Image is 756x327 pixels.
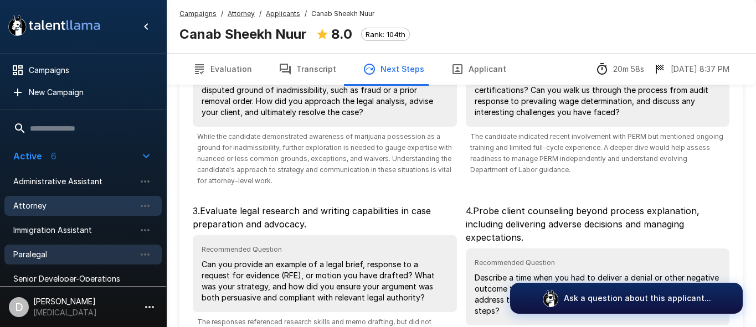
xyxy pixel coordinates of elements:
[475,272,721,316] p: Describe a time when you had to deliver a denial or other negative outcome to a client. How did y...
[179,54,265,85] button: Evaluation
[266,9,300,18] u: Applicants
[542,289,559,307] img: logo_glasses@2x.png
[228,9,255,18] u: Attorney
[202,74,448,118] p: Tell me about a time when you managed a case with a complex or disputed ground of inadmissibility...
[193,204,457,231] p: 3 . Evaluate legal research and writing capabilities in case preparation and advocacy.
[466,131,730,175] span: The candidate indicated recent involvement with PERM but mentioned ongoing training and limited f...
[202,244,448,255] span: Recommended Question
[595,63,644,76] div: The time between starting and completing the interview
[362,30,409,39] span: Rank: 104th
[193,131,457,186] span: While the candidate demonstrated awareness of marijuana possession as a ground for inadmissibilit...
[179,26,307,42] b: Canab Sheekh Nuur
[613,64,644,75] p: 20m 58s
[305,8,307,19] span: /
[265,54,349,85] button: Transcript
[331,26,352,42] b: 8.0
[311,8,374,19] span: Canab Sheekh Nuur
[349,54,438,85] button: Next Steps
[510,283,743,314] button: Ask a question about this applicant...
[466,204,730,244] p: 4 . Probe client counseling beyond process explanation, including delivering adverse decisions an...
[475,257,721,268] span: Recommended Question
[221,8,223,19] span: /
[653,63,729,76] div: The date and time when the interview was completed
[202,259,448,303] p: Can you provide an example of a legal brief, response to a request for evidence (RFE), or motion ...
[179,9,217,18] u: Campaigns
[564,293,711,304] p: Ask a question about this applicant...
[671,64,729,75] p: [DATE] 8:37 PM
[438,54,520,85] button: Applicant
[259,8,261,19] span: /
[475,74,721,118] p: What is your experience preparing and filing PERM labor certifications? Can you walk us through t...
